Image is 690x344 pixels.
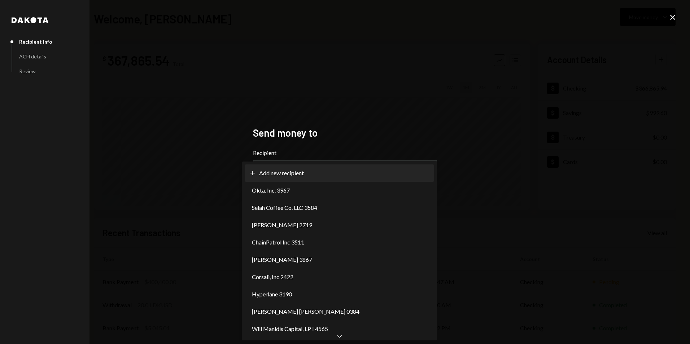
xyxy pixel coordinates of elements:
div: Review [19,68,36,74]
span: Okta, Inc. 3967 [252,186,290,195]
button: Recipient [253,160,437,180]
span: Hyperlane 3190 [252,290,292,299]
span: Add new recipient [259,169,304,177]
span: [PERSON_NAME] 3867 [252,255,312,264]
span: Selah Coffee Co. LLC 3584 [252,203,317,212]
div: Recipient info [19,39,52,45]
label: Recipient [253,149,437,157]
div: ACH details [19,53,46,59]
span: ChainPatrol Inc 3511 [252,238,304,247]
span: Corsali, Inc 2422 [252,273,293,281]
h2: Send money to [253,126,437,140]
span: Will Manidis Capital, LP I 4565 [252,325,328,333]
span: [PERSON_NAME] [PERSON_NAME] 0384 [252,307,359,316]
span: [PERSON_NAME] 2719 [252,221,312,229]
